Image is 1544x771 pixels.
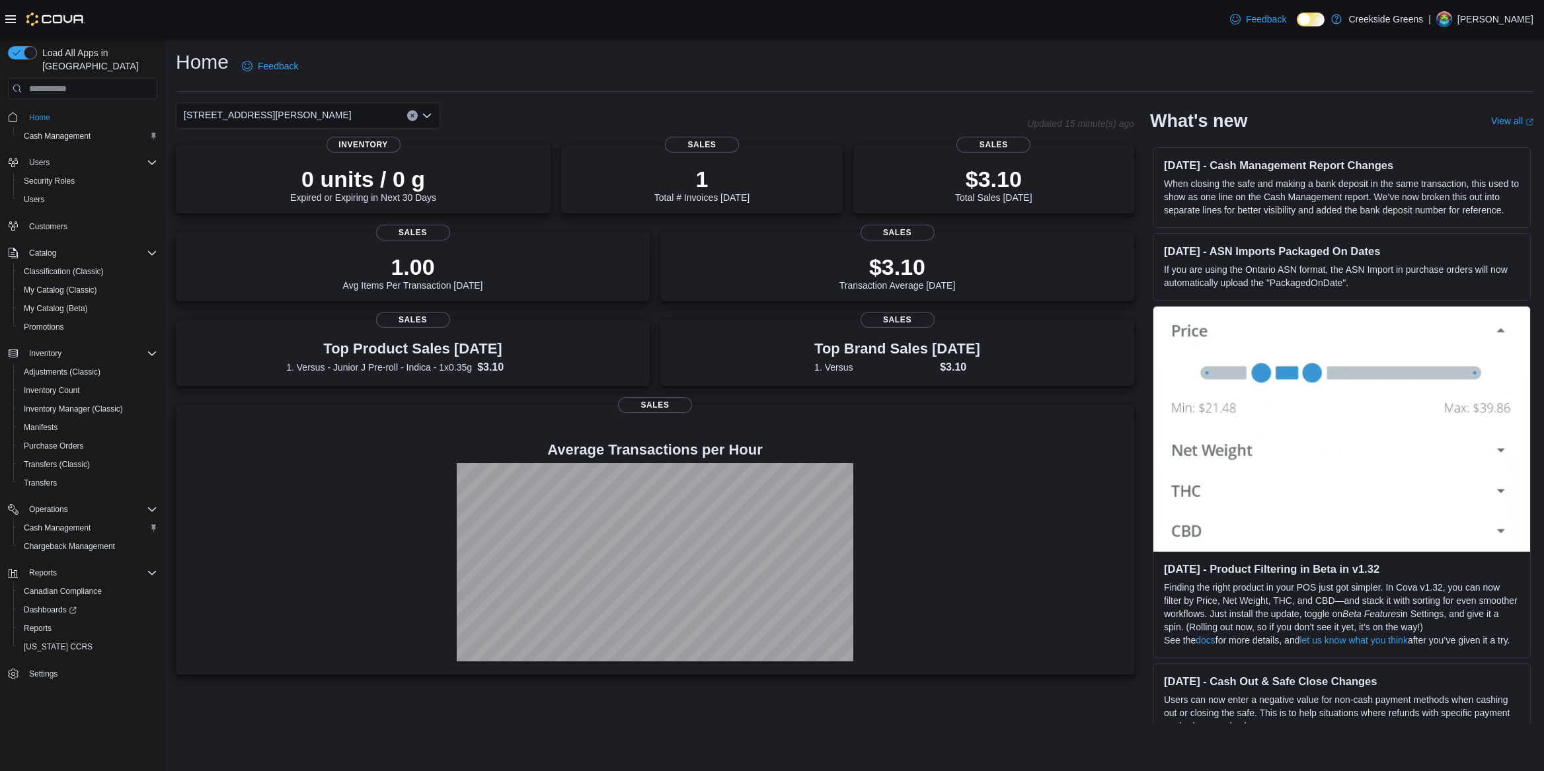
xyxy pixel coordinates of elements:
[19,364,106,380] a: Adjustments (Classic)
[13,172,163,190] button: Security Roles
[24,642,93,652] span: [US_STATE] CCRS
[19,457,95,472] a: Transfers (Classic)
[327,137,401,153] span: Inventory
[3,664,163,683] button: Settings
[13,381,163,400] button: Inventory Count
[343,254,483,291] div: Avg Items Per Transaction [DATE]
[184,107,352,123] span: [STREET_ADDRESS][PERSON_NAME]
[237,53,303,79] a: Feedback
[19,420,157,435] span: Manifests
[24,586,102,597] span: Canadian Compliance
[19,364,157,380] span: Adjustments (Classic)
[3,500,163,519] button: Operations
[19,620,157,636] span: Reports
[24,346,67,361] button: Inventory
[3,344,163,363] button: Inventory
[19,264,157,279] span: Classification (Classic)
[422,110,432,121] button: Open list of options
[19,538,120,554] a: Chargeback Management
[176,49,229,75] h1: Home
[24,219,73,235] a: Customers
[24,322,64,332] span: Promotions
[13,537,163,556] button: Chargeback Management
[1164,581,1520,634] p: Finding the right product in your POS just got simpler. In Cova v1.32, you can now filter by Pric...
[19,420,63,435] a: Manifests
[19,457,157,472] span: Transfers (Classic)
[19,173,157,189] span: Security Roles
[24,218,157,235] span: Customers
[19,520,157,536] span: Cash Management
[29,504,68,515] span: Operations
[13,582,163,601] button: Canadian Compliance
[186,442,1124,458] h4: Average Transactions per Hour
[24,665,157,682] span: Settings
[955,166,1032,203] div: Total Sales [DATE]
[654,166,750,203] div: Total # Invoices [DATE]
[3,217,163,236] button: Customers
[1027,118,1134,129] p: Updated 15 minute(s) ago
[13,418,163,437] button: Manifests
[376,225,450,240] span: Sales
[861,225,935,240] span: Sales
[24,501,73,517] button: Operations
[861,312,935,328] span: Sales
[19,538,157,554] span: Chargeback Management
[37,46,157,73] span: Load All Apps in [GEOGRAPHIC_DATA]
[24,266,104,277] span: Classification (Classic)
[24,131,91,141] span: Cash Management
[29,112,50,123] span: Home
[13,474,163,492] button: Transfers
[24,605,77,615] span: Dashboards
[19,438,157,454] span: Purchase Orders
[19,301,93,316] a: My Catalog (Beta)
[13,519,163,537] button: Cash Management
[29,248,56,258] span: Catalog
[13,437,163,455] button: Purchase Orders
[955,166,1032,192] p: $3.10
[286,361,472,374] dt: 1. Versus - Junior J Pre-roll - Indica - 1x0.35g
[24,666,63,682] a: Settings
[24,541,115,552] span: Chargeback Management
[13,638,163,656] button: [US_STATE] CCRS
[1457,11,1533,27] p: [PERSON_NAME]
[19,639,157,655] span: Washington CCRS
[19,475,62,491] a: Transfers
[24,441,84,451] span: Purchase Orders
[19,602,157,618] span: Dashboards
[19,583,107,599] a: Canadian Compliance
[24,623,52,634] span: Reports
[24,194,44,205] span: Users
[814,361,935,374] dt: 1. Versus
[24,155,55,170] button: Users
[1164,263,1520,289] p: If you are using the Ontario ASN format, the ASN Import in purchase orders will now automatically...
[24,346,157,361] span: Inventory
[1299,635,1407,645] a: let us know what you think
[3,244,163,262] button: Catalog
[8,102,157,717] nav: Complex example
[24,422,58,433] span: Manifests
[665,137,739,153] span: Sales
[1428,11,1431,27] p: |
[29,568,57,578] span: Reports
[1164,562,1520,575] h3: [DATE] - Product Filtering in Beta in v1.32
[29,221,67,232] span: Customers
[1297,13,1325,26] input: Dark Mode
[24,523,91,533] span: Cash Management
[24,108,157,125] span: Home
[29,348,61,359] span: Inventory
[19,128,157,144] span: Cash Management
[24,385,80,396] span: Inventory Count
[24,404,123,414] span: Inventory Manager (Classic)
[19,401,157,417] span: Inventory Manager (Classic)
[13,363,163,381] button: Adjustments (Classic)
[814,341,980,357] h3: Top Brand Sales [DATE]
[24,303,88,314] span: My Catalog (Beta)
[1246,13,1286,26] span: Feedback
[19,301,157,316] span: My Catalog (Beta)
[618,397,692,413] span: Sales
[13,127,163,145] button: Cash Management
[407,110,418,121] button: Clear input
[1164,634,1520,647] p: See the for more details, and after you’ve given it a try.
[940,359,980,375] dd: $3.10
[24,459,90,470] span: Transfers (Classic)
